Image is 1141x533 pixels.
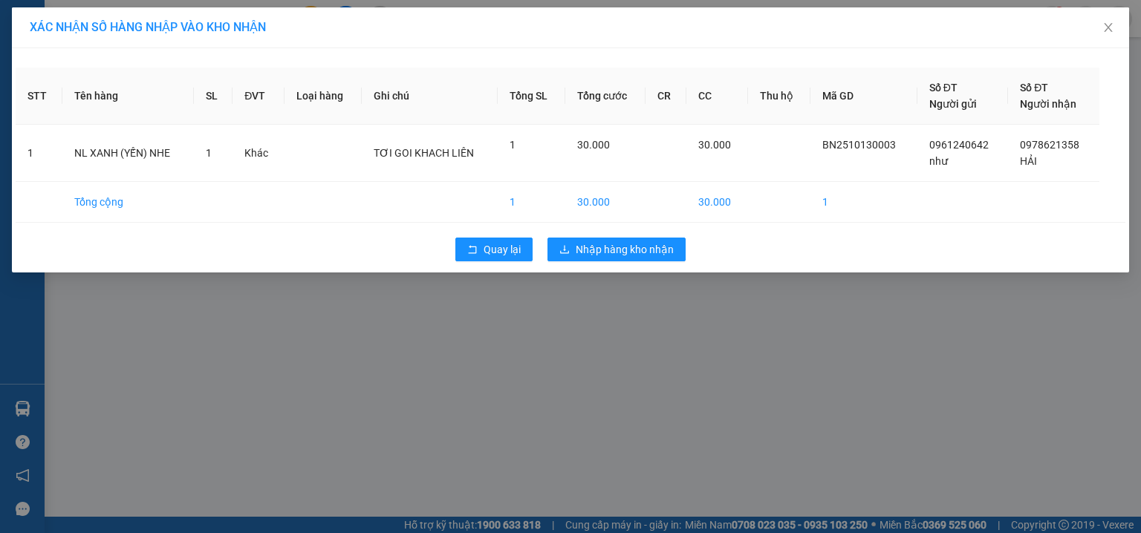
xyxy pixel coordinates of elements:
td: Tổng cộng [62,182,193,223]
td: 1 [498,182,565,223]
span: Người gửi [929,98,977,110]
span: 30.000 [698,139,731,151]
th: CC [686,68,748,125]
span: Số ĐT [1020,82,1048,94]
th: Loại hàng [285,68,362,125]
td: Khác [233,125,285,182]
span: XÁC NHẬN SỐ HÀNG NHẬP VÀO KHO NHẬN [30,20,266,34]
th: Tên hàng [62,68,193,125]
th: Ghi chú [362,68,498,125]
span: Người nhận [1020,98,1076,110]
span: TƠI GOI KHACH LIÊN [374,147,474,159]
td: 1 [810,182,917,223]
td: 30.000 [686,182,748,223]
span: BN2510130003 [822,139,896,151]
td: 30.000 [565,182,646,223]
span: như [929,155,948,167]
button: downloadNhập hàng kho nhận [547,238,686,261]
th: SL [194,68,233,125]
th: Mã GD [810,68,917,125]
button: rollbackQuay lại [455,238,533,261]
span: Nhập hàng kho nhận [576,241,674,258]
th: ĐVT [233,68,285,125]
span: 0978621358 [1020,139,1079,151]
td: NL XANH (YẾN) NHE [62,125,193,182]
span: close [1102,22,1114,33]
span: Số ĐT [929,82,958,94]
th: Tổng cước [565,68,646,125]
span: 1 [510,139,516,151]
td: 1 [16,125,62,182]
th: CR [646,68,686,125]
span: HẢI [1020,155,1037,167]
th: STT [16,68,62,125]
th: Thu hộ [748,68,810,125]
span: 1 [206,147,212,159]
span: 0961240642 [929,139,989,151]
th: Tổng SL [498,68,565,125]
span: download [559,244,570,256]
span: 30.000 [577,139,610,151]
span: rollback [467,244,478,256]
button: Close [1088,7,1129,49]
span: Quay lại [484,241,521,258]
